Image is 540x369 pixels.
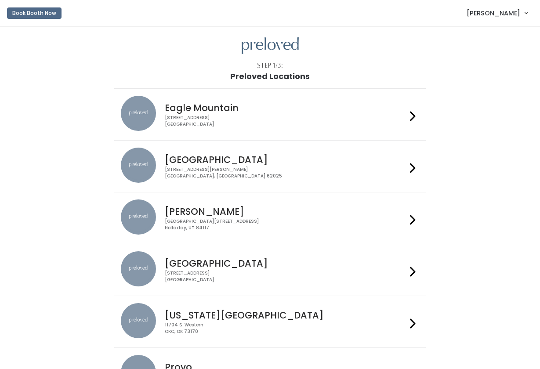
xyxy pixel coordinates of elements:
div: 11704 S. Western OKC, OK 73170 [165,322,406,335]
div: Step 1/3: [257,61,283,70]
img: preloved location [121,303,156,338]
img: preloved location [121,96,156,131]
div: [STREET_ADDRESS][PERSON_NAME] [GEOGRAPHIC_DATA], [GEOGRAPHIC_DATA] 62025 [165,166,406,179]
a: preloved location [GEOGRAPHIC_DATA] [STREET_ADDRESS][PERSON_NAME][GEOGRAPHIC_DATA], [GEOGRAPHIC_D... [121,148,419,185]
span: [PERSON_NAME] [467,8,520,18]
a: preloved location [GEOGRAPHIC_DATA] [STREET_ADDRESS][GEOGRAPHIC_DATA] [121,251,419,289]
h4: [US_STATE][GEOGRAPHIC_DATA] [165,310,406,320]
a: [PERSON_NAME] [458,4,536,22]
a: preloved location Eagle Mountain [STREET_ADDRESS][GEOGRAPHIC_DATA] [121,96,419,133]
h1: Preloved Locations [230,72,310,81]
a: preloved location [US_STATE][GEOGRAPHIC_DATA] 11704 S. WesternOKC, OK 73170 [121,303,419,340]
div: [STREET_ADDRESS] [GEOGRAPHIC_DATA] [165,115,406,127]
h4: [GEOGRAPHIC_DATA] [165,155,406,165]
h4: [PERSON_NAME] [165,206,406,217]
div: [STREET_ADDRESS] [GEOGRAPHIC_DATA] [165,270,406,283]
img: preloved location [121,251,156,286]
h4: Eagle Mountain [165,103,406,113]
div: [GEOGRAPHIC_DATA][STREET_ADDRESS] Holladay, UT 84117 [165,218,406,231]
a: Book Booth Now [7,4,62,23]
img: preloved location [121,199,156,235]
img: preloved logo [242,37,299,54]
button: Book Booth Now [7,7,62,19]
img: preloved location [121,148,156,183]
h4: [GEOGRAPHIC_DATA] [165,258,406,268]
a: preloved location [PERSON_NAME] [GEOGRAPHIC_DATA][STREET_ADDRESS]Holladay, UT 84117 [121,199,419,237]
